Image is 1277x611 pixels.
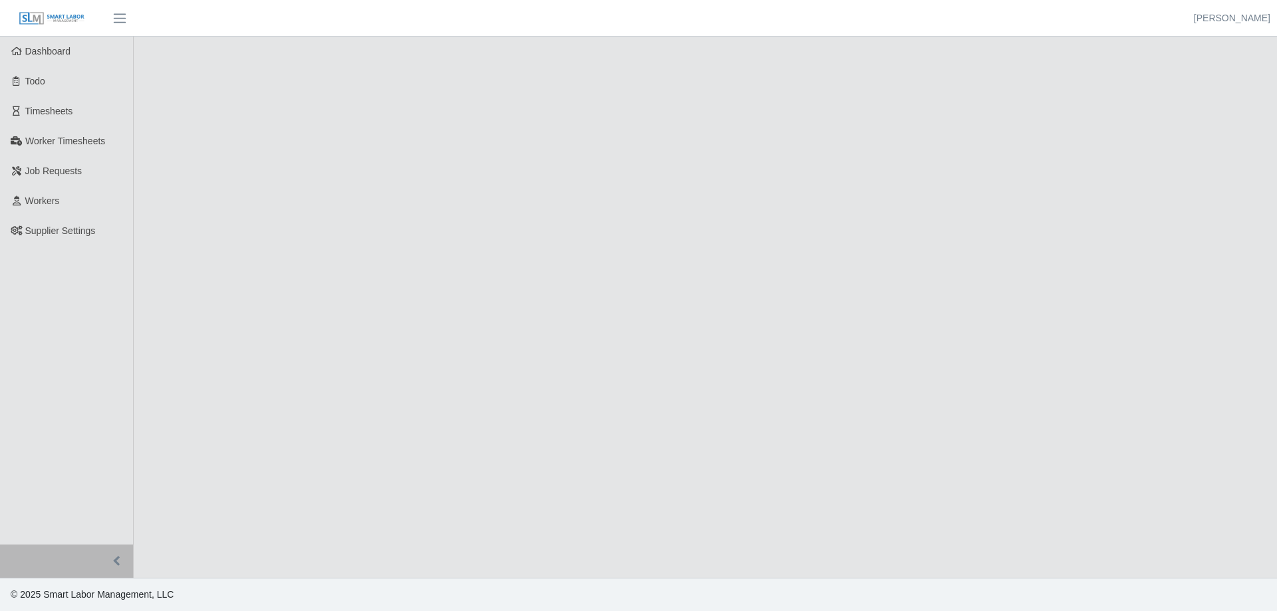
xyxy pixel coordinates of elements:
[25,195,60,206] span: Workers
[25,225,96,236] span: Supplier Settings
[25,166,82,176] span: Job Requests
[25,76,45,86] span: Todo
[11,589,174,600] span: © 2025 Smart Labor Management, LLC
[25,136,105,146] span: Worker Timesheets
[25,106,73,116] span: Timesheets
[1194,11,1270,25] a: [PERSON_NAME]
[19,11,85,26] img: SLM Logo
[25,46,71,57] span: Dashboard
